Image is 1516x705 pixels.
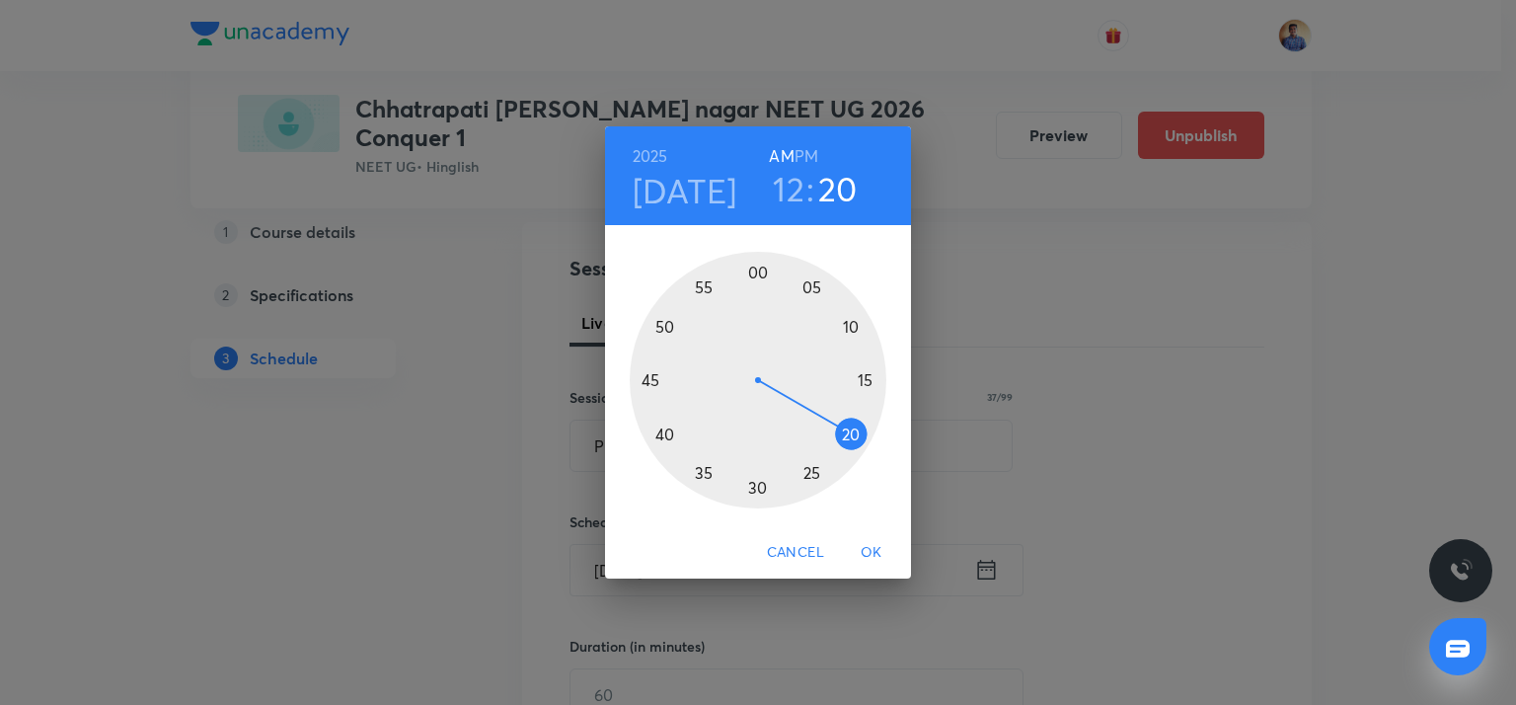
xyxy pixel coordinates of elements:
button: 20 [818,168,858,209]
span: Cancel [767,540,824,565]
button: PM [795,142,818,170]
button: AM [769,142,794,170]
button: [DATE] [633,170,737,211]
button: Cancel [759,534,832,571]
button: OK [840,534,903,571]
button: 2025 [633,142,668,170]
h3: : [806,168,814,209]
button: 12 [773,168,804,209]
span: OK [848,540,895,565]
